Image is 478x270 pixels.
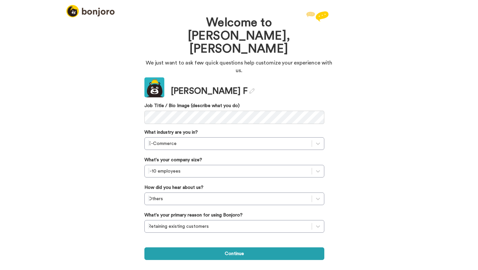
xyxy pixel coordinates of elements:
button: Continue [144,247,324,260]
h1: Welcome to [PERSON_NAME], [PERSON_NAME] [164,16,314,56]
label: How did you hear about us? [144,184,203,191]
label: What's your primary reason for using Bonjoro? [144,212,243,218]
label: Job Title / Bio Image (describe what you do) [144,102,324,109]
label: What's your company size? [144,157,202,163]
label: What industry are you in? [144,129,198,136]
p: We just want to ask few quick questions help customize your experience with us. [144,59,334,74]
div: [PERSON_NAME] F [171,85,255,97]
img: logo_full.png [66,5,115,17]
img: reply.svg [306,11,329,22]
